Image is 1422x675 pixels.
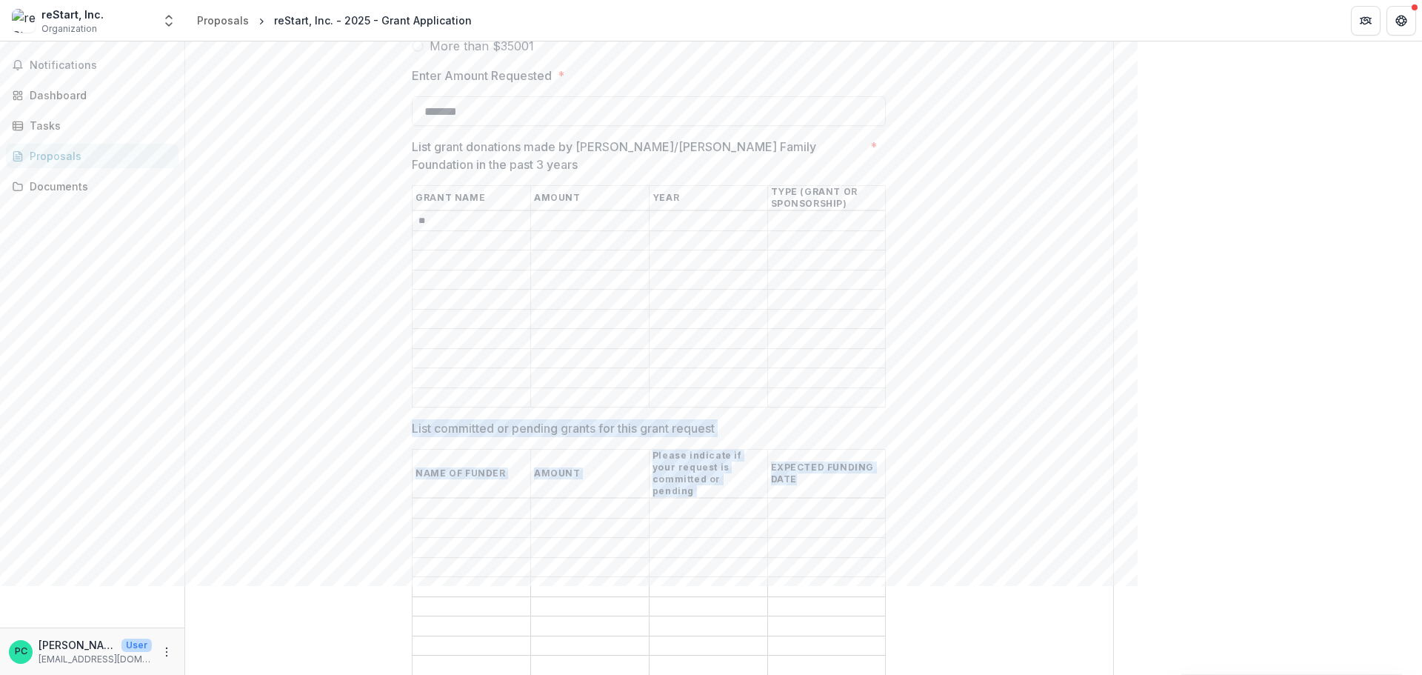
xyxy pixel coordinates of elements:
[531,450,650,499] th: AMOUNT
[6,113,178,138] a: Tasks
[30,59,173,72] span: Notifications
[41,22,97,36] span: Organization
[121,639,152,652] p: User
[1351,6,1381,36] button: Partners
[413,186,531,211] th: GRANT NAME
[6,83,178,107] a: Dashboard
[649,450,767,499] th: Please indicate if your request is committed or pending
[12,9,36,33] img: reStart, Inc.
[158,643,176,661] button: More
[30,179,167,194] div: Documents
[158,6,179,36] button: Open entity switcher
[30,118,167,133] div: Tasks
[6,144,178,168] a: Proposals
[197,13,249,28] div: Proposals
[30,148,167,164] div: Proposals
[274,13,472,28] div: reStart, Inc. - 2025 - Grant Application
[430,37,534,55] span: More than $35001
[412,67,552,84] p: Enter Amount Requested
[767,450,886,499] th: EXPECTED FUNDING DATE
[41,7,104,22] div: reStart, Inc.
[191,10,255,31] a: Proposals
[191,10,478,31] nav: breadcrumb
[39,653,152,666] p: [EMAIL_ADDRESS][DOMAIN_NAME]
[30,87,167,103] div: Dashboard
[6,53,178,77] button: Notifications
[412,138,864,173] p: List grant donations made by [PERSON_NAME]/[PERSON_NAME] Family Foundation in the past 3 years
[767,186,886,211] th: TYPE (GRANT OR SPONSORSHIP)
[15,647,27,656] div: Patty Craft
[649,186,767,211] th: YEAR
[6,174,178,199] a: Documents
[413,450,531,499] th: NAME OF FUNDER
[412,419,715,437] p: List committed or pending grants for this grant request
[531,186,650,211] th: AMOUNT
[1386,6,1416,36] button: Get Help
[39,637,116,653] p: [PERSON_NAME]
